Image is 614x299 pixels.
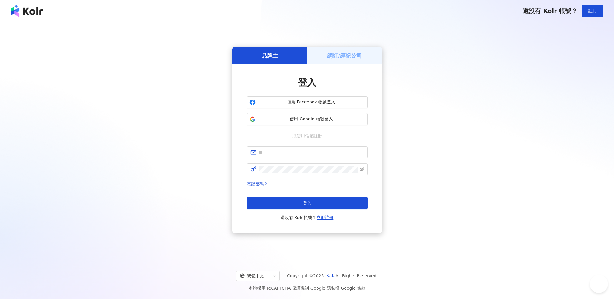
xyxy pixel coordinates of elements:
span: Copyright © 2025 All Rights Reserved. [287,272,378,279]
a: 忘記密碼？ [247,181,268,186]
span: eye-invisible [360,167,364,171]
a: iKala [325,273,336,278]
span: 還沒有 Kolr 帳號？ [523,7,577,14]
span: 登入 [303,201,311,205]
span: | [309,286,310,291]
div: 繁體中文 [240,271,271,281]
h5: 網紅/經紀公司 [327,52,362,59]
span: 還沒有 Kolr 帳號？ [281,214,334,221]
span: | [339,286,341,291]
iframe: Help Scout Beacon - Open [590,275,608,293]
a: 立即註冊 [317,215,333,220]
img: logo [11,5,43,17]
button: 使用 Google 帳號登入 [247,113,368,125]
span: 註冊 [588,8,597,13]
button: 註冊 [582,5,603,17]
span: 或使用信箱註冊 [288,132,326,139]
h5: 品牌主 [262,52,278,59]
button: 使用 Facebook 帳號登入 [247,96,368,108]
span: 使用 Google 帳號登入 [258,116,365,122]
a: Google 隱私權 [310,286,339,291]
span: 登入 [298,77,316,88]
a: Google 條款 [341,286,365,291]
button: 登入 [247,197,368,209]
span: 本站採用 reCAPTCHA 保護機制 [249,285,365,292]
span: 使用 Facebook 帳號登入 [258,99,365,105]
